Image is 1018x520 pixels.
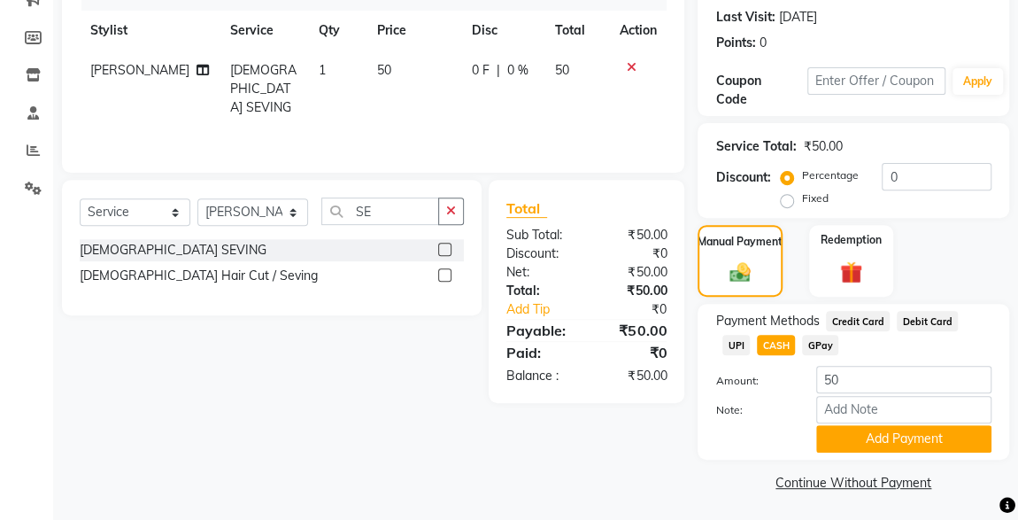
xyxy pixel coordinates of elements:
a: Continue Without Payment [701,474,1006,493]
th: Price [366,11,461,50]
span: [PERSON_NAME] [90,62,189,78]
div: ₹50.00 [587,320,681,341]
label: Note: [702,402,803,418]
label: Redemption [821,232,882,248]
div: ₹50.00 [803,137,842,156]
input: Amount [816,366,991,393]
div: Sub Total: [493,226,587,244]
input: Search or Scan [321,198,439,225]
span: 50 [555,62,569,78]
th: Stylist [80,11,220,50]
span: UPI [722,335,750,355]
th: Qty [308,11,366,50]
div: 0 [759,34,766,52]
label: Percentage [801,167,858,183]
div: ₹0 [602,300,680,319]
span: | [497,61,500,80]
a: Add Tip [493,300,602,319]
button: Apply [952,68,1003,95]
span: Debit Card [897,311,958,331]
span: 1 [319,62,326,78]
div: ₹0 [587,244,681,263]
div: Service Total: [715,137,796,156]
th: Action [608,11,667,50]
span: 0 F [472,61,490,80]
span: GPay [802,335,838,355]
input: Enter Offer / Coupon Code [807,67,945,95]
div: Balance : [493,367,587,385]
img: _cash.svg [723,260,758,284]
input: Add Note [816,396,991,423]
div: Points: [715,34,755,52]
button: Add Payment [816,425,991,453]
span: 0 % [507,61,528,80]
img: _gift.svg [833,259,870,287]
label: Amount: [702,373,803,389]
label: Manual Payment [698,234,783,250]
span: Credit Card [826,311,890,331]
div: Payable: [493,320,587,341]
div: Last Visit: [715,8,775,27]
div: Paid: [493,342,587,363]
div: Discount: [715,168,770,187]
div: Net: [493,263,587,282]
div: [DATE] [778,8,816,27]
th: Service [220,11,308,50]
th: Total [544,11,609,50]
div: ₹50.00 [587,226,681,244]
span: Total [506,199,547,218]
span: 50 [377,62,391,78]
div: Total: [493,282,587,300]
div: ₹50.00 [587,263,681,282]
div: Discount: [493,244,587,263]
div: ₹0 [587,342,681,363]
div: ₹50.00 [587,367,681,385]
div: [DEMOGRAPHIC_DATA] SEVING [80,241,266,260]
span: Payment Methods [715,312,819,330]
div: [DEMOGRAPHIC_DATA] Hair Cut / Seving [80,267,318,285]
div: ₹50.00 [587,282,681,300]
div: Coupon Code [715,72,807,109]
th: Disc [461,11,544,50]
span: [DEMOGRAPHIC_DATA] SEVING [230,62,297,115]
span: CASH [757,335,795,355]
label: Fixed [801,190,828,206]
